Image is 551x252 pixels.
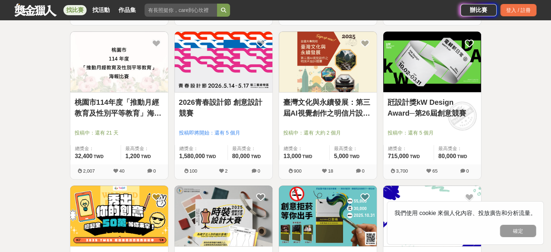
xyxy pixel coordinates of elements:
[388,153,409,159] span: 715,000
[175,32,272,92] img: Cover Image
[189,168,197,174] span: 100
[175,186,272,246] img: Cover Image
[279,186,377,246] img: Cover Image
[457,154,467,159] span: TWD
[500,225,536,237] button: 確定
[283,129,372,137] span: 投稿中：還有 大約 2 個月
[145,4,217,17] input: 有長照挺你，care到心坎裡！青春出手，拍出照顧 影音徵件活動
[460,4,497,16] a: 辦比賽
[232,153,250,159] span: 80,000
[388,145,429,152] span: 總獎金：
[225,168,228,174] span: 2
[294,168,302,174] span: 900
[258,168,260,174] span: 0
[396,168,408,174] span: 3,700
[388,97,477,119] a: 瓩設計獎kW Design Award─第26屆創意競賽
[75,145,116,152] span: 總獎金：
[153,168,156,174] span: 0
[141,154,151,159] span: TWD
[432,168,437,174] span: 65
[125,153,140,159] span: 1,200
[83,168,95,174] span: 2,007
[116,5,139,15] a: 作品集
[395,210,536,216] span: 我們使用 cookie 來個人化內容、投放廣告和分析流量。
[438,145,477,152] span: 最高獎金：
[302,154,312,159] span: TWD
[125,145,164,152] span: 最高獎金：
[232,145,268,152] span: 最高獎金：
[410,154,419,159] span: TWD
[328,168,333,174] span: 18
[93,154,103,159] span: TWD
[179,145,223,152] span: 總獎金：
[334,153,348,159] span: 5,000
[75,129,164,137] span: 投稿中：還有 21 天
[70,186,168,246] img: Cover Image
[438,153,456,159] span: 80,000
[179,153,205,159] span: 1,580,000
[362,168,364,174] span: 0
[334,145,372,152] span: 最高獎金：
[179,129,268,137] span: 投稿即將開始：還有 5 個月
[206,154,216,159] span: TWD
[500,4,537,16] div: 登入 / 註冊
[383,32,481,92] img: Cover Image
[350,154,359,159] span: TWD
[466,168,469,174] span: 0
[279,32,377,92] img: Cover Image
[119,168,124,174] span: 40
[75,153,93,159] span: 32,400
[284,145,325,152] span: 總獎金：
[179,97,268,119] a: 2026青春設計節 創意設計競賽
[251,154,261,159] span: TWD
[70,32,168,92] img: Cover Image
[283,97,372,119] a: 臺灣文化與永續發展：第三屆AI視覺創作之明信片設計競賽
[89,5,113,15] a: 找活動
[388,129,477,137] span: 投稿中：還有 5 個月
[284,153,301,159] span: 13,000
[75,97,164,119] a: 桃園市114年度「推動月經教育及性別平等教育」海報比賽
[63,5,87,15] a: 找比賽
[383,186,481,246] img: Cover Image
